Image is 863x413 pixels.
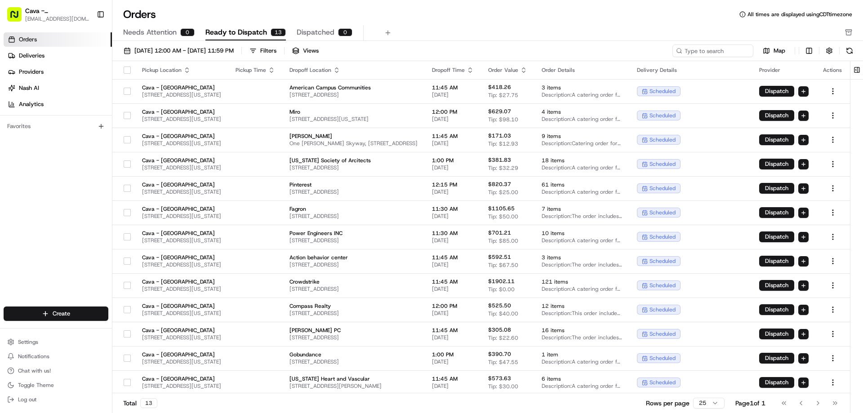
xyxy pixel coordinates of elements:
span: [DATE] [432,164,474,171]
button: Notifications [4,350,108,363]
span: Description: This order includes 2x GROUP BOWL BAR with Grilled Chicken and various toppings, alo... [542,310,623,317]
span: $1902.11 [488,278,515,285]
span: [STREET_ADDRESS][US_STATE] [142,164,221,171]
span: 11:45 AM [432,254,474,261]
div: Provider [759,67,809,74]
span: [STREET_ADDRESS] [289,188,418,195]
span: Tip: $85.00 [488,237,518,244]
span: Cava - [GEOGRAPHIC_DATA] [142,133,221,140]
button: Refresh [843,44,856,57]
span: scheduled [649,355,676,362]
span: Description: The order includes 3 Group Bowl Bars with grilled chicken, various toppings, rice, a... [542,261,623,268]
span: Tip: $12.93 [488,140,518,147]
span: 7 items [542,205,623,213]
span: 16 items [542,327,623,334]
span: $1105.65 [488,205,515,212]
span: Tip: $0.00 [488,286,515,293]
span: $381.83 [488,156,511,164]
span: [EMAIL_ADDRESS][DOMAIN_NAME] [25,15,89,22]
span: Description: A catering order for 16 people, including Spicy Lamb + Avocado, Greek Salad, Chicken... [542,164,623,171]
span: 1 item [542,351,623,358]
span: 11:45 AM [432,327,474,334]
span: $820.37 [488,181,511,188]
span: [STREET_ADDRESS][US_STATE] [142,310,221,317]
span: Cava - [GEOGRAPHIC_DATA] [142,157,221,164]
span: [US_STATE] Heart and Vascular [289,375,418,382]
span: Tip: $27.75 [488,92,518,99]
span: scheduled [649,258,676,265]
span: Tip: $98.10 [488,116,518,123]
span: Miro [289,108,418,115]
span: Analytics [19,100,44,108]
span: [DATE] [432,334,474,341]
span: Cava - [GEOGRAPHIC_DATA] [142,108,221,115]
div: 13 [271,28,286,36]
span: Nash AI [19,84,39,92]
span: 11:45 AM [432,84,474,91]
span: [STREET_ADDRESS][US_STATE] [142,382,221,390]
span: Deliveries [19,52,44,60]
span: Cava - [GEOGRAPHIC_DATA] [142,181,221,188]
span: Chat with us! [18,367,51,374]
span: 3 items [542,254,623,261]
span: Views [303,47,319,55]
div: Delivery Details [637,67,745,74]
span: 3 items [542,84,623,91]
button: Log out [4,393,108,406]
span: scheduled [649,209,676,216]
button: Dispatch [759,329,794,339]
span: Cava - [GEOGRAPHIC_DATA] [142,278,221,285]
span: Pinterest [289,181,418,188]
span: [STREET_ADDRESS][US_STATE] [142,140,221,147]
span: $171.03 [488,132,511,139]
span: Tip: $30.00 [488,383,518,390]
div: Pickup Time [236,67,275,74]
span: scheduled [649,185,676,192]
button: Dispatch [759,86,794,97]
span: 4 items [542,108,623,115]
span: [STREET_ADDRESS][US_STATE] [142,188,221,195]
span: $525.50 [488,302,511,309]
span: [STREET_ADDRESS] [289,310,418,317]
span: [STREET_ADDRESS][US_STATE] [142,237,221,244]
span: [DATE] [432,188,474,195]
span: [US_STATE] Society of Arcitects [289,157,418,164]
button: Chat with us! [4,364,108,377]
span: Notifications [18,353,49,360]
a: Nash AI [4,81,112,95]
span: Orders [19,36,37,44]
span: One [PERSON_NAME] Skyway, [STREET_ADDRESS] [289,140,418,147]
span: [STREET_ADDRESS] [289,261,418,268]
button: Cava - [GEOGRAPHIC_DATA] [25,6,89,15]
button: Map [757,45,791,56]
span: Fagron [289,205,418,213]
div: 0 [180,28,195,36]
span: All times are displayed using CDT timezone [747,11,852,18]
span: 12:00 PM [432,108,474,115]
span: $573.63 [488,375,511,382]
span: [STREET_ADDRESS] [289,237,418,244]
span: 61 items [542,181,623,188]
span: [STREET_ADDRESS][US_STATE] [289,115,418,123]
span: Tip: $22.60 [488,334,518,342]
button: Dispatch [759,256,794,266]
span: 18 items [542,157,623,164]
span: [PERSON_NAME] PC [289,327,418,334]
span: Description: A catering order for 15 people, including a Group Bowl Bar with Grilled Chicken, a G... [542,91,623,98]
span: [DATE] [432,237,474,244]
span: [DATE] [432,358,474,365]
span: Create [53,310,70,318]
span: $305.08 [488,326,511,333]
span: Description: A catering order for 122 people, featuring a variety of bowls including Chicken + Ri... [542,285,623,293]
span: Cava - [GEOGRAPHIC_DATA] [142,230,221,237]
span: [DATE] [432,91,474,98]
div: Page 1 of 1 [735,399,765,408]
a: Deliveries [4,49,112,63]
button: Dispatch [759,353,794,364]
div: Pickup Location [142,67,221,74]
span: [STREET_ADDRESS] [289,285,418,293]
span: Description: The order includes 5 Group Bowl Bars with Grilled Chicken and 2 Group Bowl Bars with... [542,213,623,220]
div: 0 [338,28,352,36]
span: $629.07 [488,108,511,115]
span: Tip: $25.00 [488,189,518,196]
